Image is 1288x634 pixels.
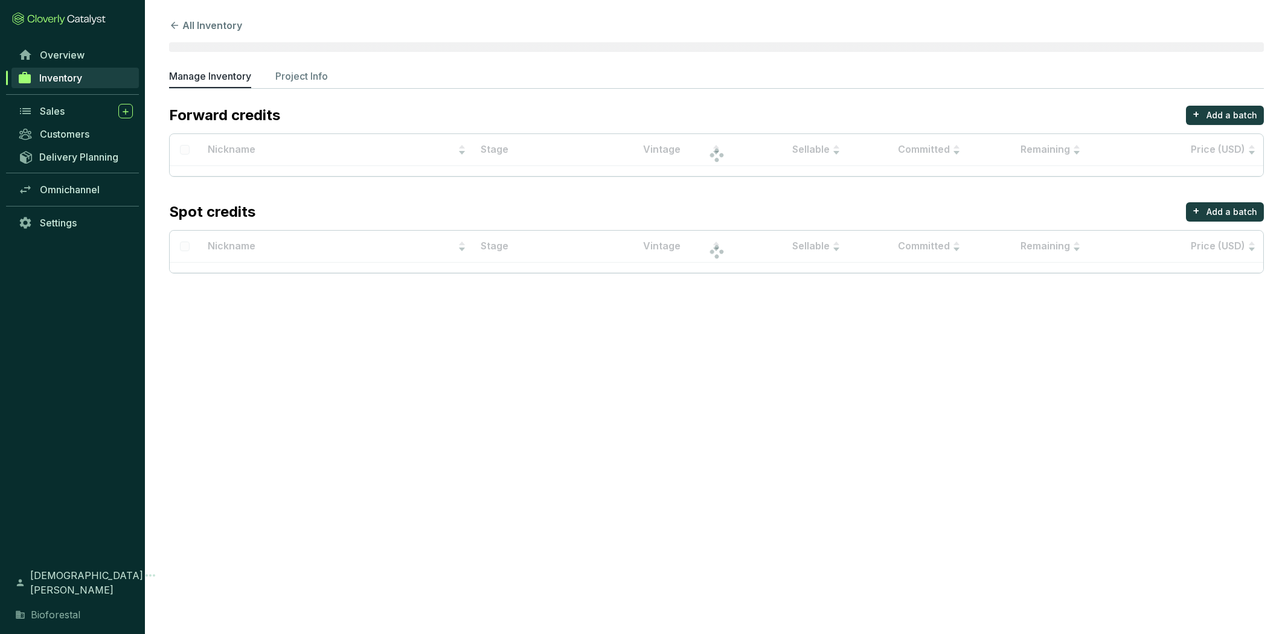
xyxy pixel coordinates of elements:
[275,69,328,83] p: Project Info
[12,179,139,200] a: Omnichannel
[12,45,139,65] a: Overview
[12,124,139,144] a: Customers
[169,202,255,222] p: Spot credits
[169,106,280,125] p: Forward credits
[1186,106,1264,125] button: +Add a batch
[40,184,100,196] span: Omnichannel
[1193,202,1200,219] p: +
[12,213,139,233] a: Settings
[31,607,80,622] span: Bioforestal
[1186,202,1264,222] button: +Add a batch
[169,18,242,33] button: All Inventory
[1206,109,1257,121] p: Add a batch
[39,72,82,84] span: Inventory
[11,68,139,88] a: Inventory
[40,217,77,229] span: Settings
[169,69,251,83] p: Manage Inventory
[40,128,89,140] span: Customers
[30,568,143,597] span: [DEMOGRAPHIC_DATA][PERSON_NAME]
[39,151,118,163] span: Delivery Planning
[12,147,139,167] a: Delivery Planning
[1206,206,1257,218] p: Add a batch
[12,101,139,121] a: Sales
[40,49,85,61] span: Overview
[40,105,65,117] span: Sales
[1193,106,1200,123] p: +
